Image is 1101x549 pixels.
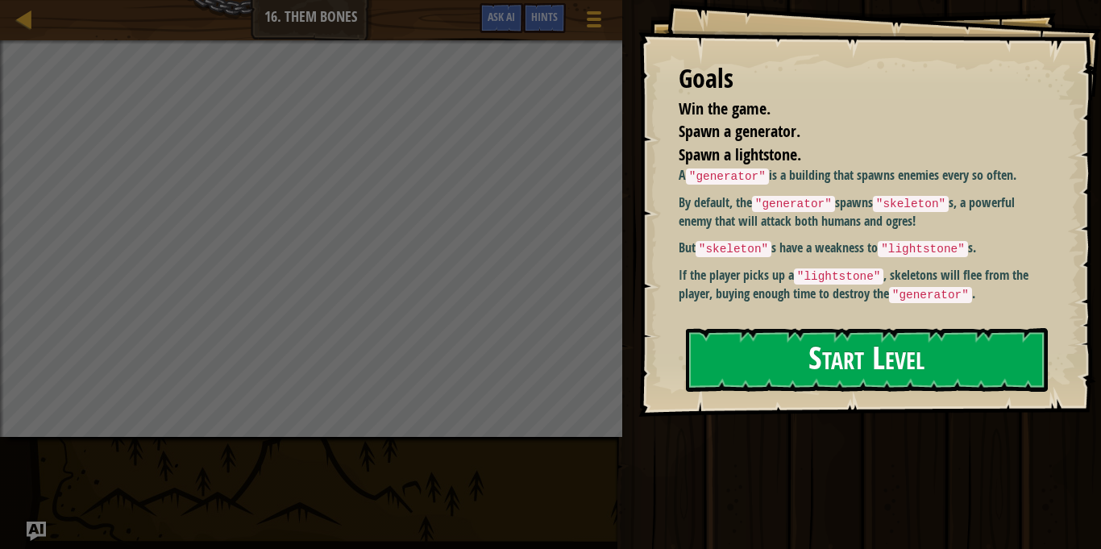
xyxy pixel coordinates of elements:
[679,98,771,119] span: Win the game.
[679,120,800,142] span: Spawn a generator.
[480,3,523,33] button: Ask AI
[679,266,1045,304] p: If the player picks up a , skeletons will flee from the player, buying enough time to destroy the .
[488,9,515,24] span: Ask AI
[574,3,614,41] button: Show game menu
[531,9,558,24] span: Hints
[27,522,46,541] button: Ask AI
[696,241,771,257] code: "skeleton"
[679,239,1045,258] p: But s have a weakness to s.
[686,168,769,185] code: "generator"
[794,268,884,285] code: "lightstone"
[752,196,835,212] code: "generator"
[659,98,1041,121] li: Win the game.
[889,287,972,303] code: "generator"
[659,120,1041,143] li: Spawn a generator.
[679,193,1045,231] p: By default, the spawns s, a powerful enemy that will attack both humans and ogres!
[873,196,949,212] code: "skeleton"
[679,166,1045,185] p: A is a building that spawns enemies every so often.
[659,143,1041,167] li: Spawn a lightstone.
[878,241,968,257] code: "lightstone"
[679,143,801,165] span: Spawn a lightstone.
[679,60,1045,98] div: Goals
[686,328,1048,392] button: Start Level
